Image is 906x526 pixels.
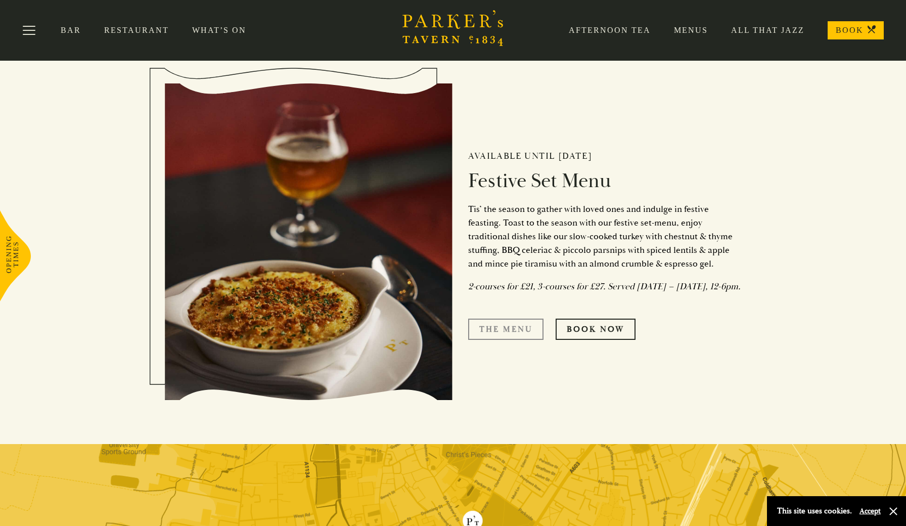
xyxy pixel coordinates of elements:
p: Tis’ the season to gather with loved ones and indulge in festive feasting. Toast to the season wi... [468,202,741,271]
h2: Festive Set Menu [468,169,741,193]
button: Accept [859,506,881,516]
button: Close and accept [888,506,898,516]
h2: Available until [DATE] [468,151,741,162]
p: This site uses cookies. [777,504,852,518]
a: Book Now [556,319,636,340]
em: 2-courses for £21, 3-courses for £27. Served [DATE] – [DATE], 12-6pm. [468,281,741,292]
a: The Menu [468,319,543,340]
